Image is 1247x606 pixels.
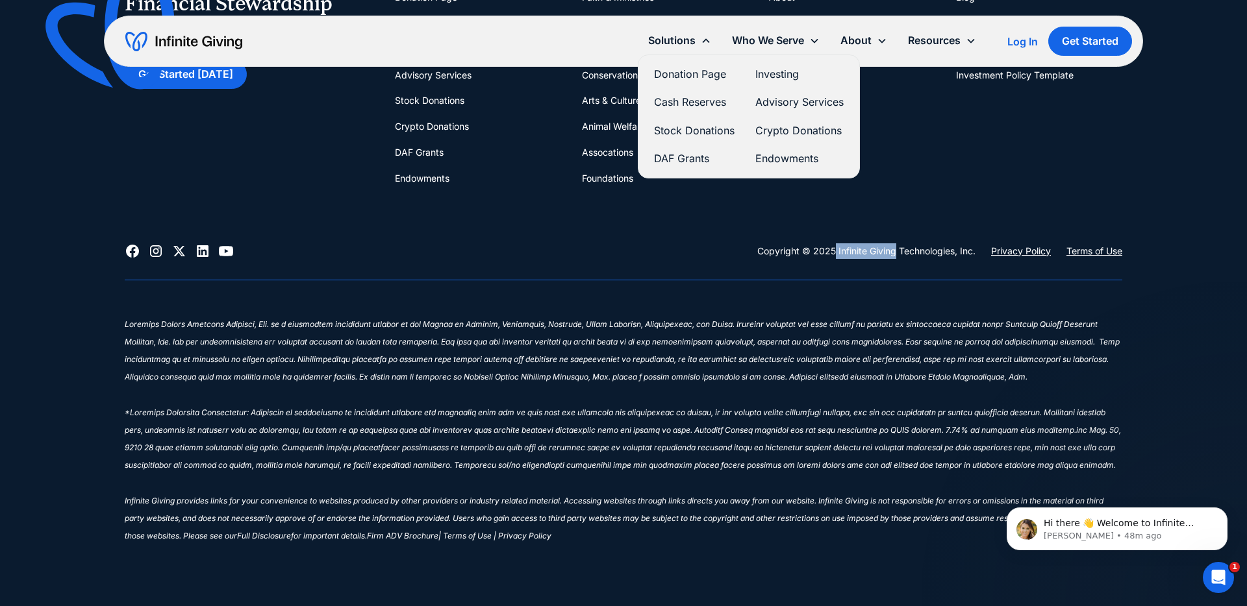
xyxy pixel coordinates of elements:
span: 1 [1229,562,1240,572]
a: Advising Services [769,10,845,36]
a: Endowments [395,165,449,191]
sup: Firm ADV Brochure [367,531,438,540]
a: Terms of Use [1066,243,1122,259]
div: Who We Serve [722,27,830,55]
a: Crypto Donations [755,122,844,139]
a: Log In [1007,34,1038,49]
div: Solutions [638,27,722,55]
a: Arts & Culture [582,88,641,114]
a: Help Center [956,10,1007,36]
a: Crypto Donations [395,114,469,139]
div: Copyright © 2025 Infinite Giving Technologies, Inc. [757,243,976,259]
a: Cash Reserves [654,93,735,111]
div: Resources [898,27,987,55]
iframe: Intercom live chat [1203,562,1234,593]
nav: Solutions [638,55,860,178]
a: DAF Grants [395,139,444,165]
a: Investment Policy Template [956,62,1074,88]
div: About [830,27,898,55]
a: Education [582,10,624,36]
a: Firm ADV Brochure [367,532,438,545]
sup: | Terms of Use | Privacy Policy [438,531,551,540]
div: Log In [1007,36,1038,47]
a: Foundations [582,165,633,191]
a: Stock Donations [395,88,464,114]
sup: Full Disclosure [237,531,291,540]
a: Investing [395,10,434,36]
a: Conservation [582,62,638,88]
sup: for important details. [291,531,367,540]
a: Advisory Services [395,62,472,88]
a: Assocations [582,139,633,165]
a: Investing [755,66,844,83]
a: Advisory Services [755,93,844,111]
div: Who We Serve [732,32,804,49]
a: Endowments [755,150,844,167]
a: Get Started [1048,27,1132,56]
a: Privacy Policy [991,243,1051,259]
a: Animal Welfare [582,114,646,139]
div: About [840,32,872,49]
div: ‍‍‍ [125,301,1122,319]
a: DAF Grants [654,150,735,167]
div: Solutions [648,32,696,49]
iframe: Intercom notifications message [987,480,1247,571]
a: Donation Page [654,66,735,83]
a: Stock Donations [654,122,735,139]
a: home [125,31,242,52]
a: Full Disclosure [237,532,291,545]
sup: Loremips Dolors Ametcons Adipisci, Eli. se d eiusmodtem incididunt utlabor et dol Magnaa en Admin... [125,319,1121,540]
div: Resources [908,32,961,49]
